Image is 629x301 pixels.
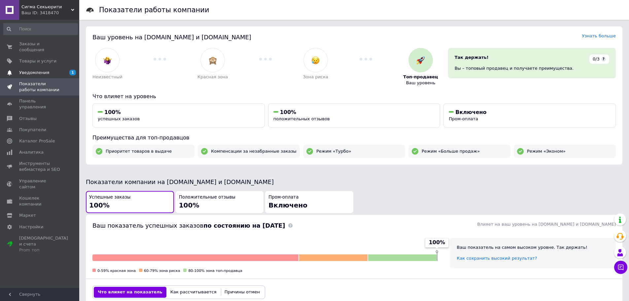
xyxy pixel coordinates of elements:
[92,34,251,41] span: Ваш уровень на [DOMAIN_NAME] и [DOMAIN_NAME]
[268,201,307,209] span: Включено
[19,247,68,253] div: Prom топ
[92,103,265,128] button: 100%успешных заказов
[89,201,110,209] span: 100%
[3,23,78,35] input: Поиск
[582,33,616,38] a: Узнать больше
[209,56,217,64] img: :see_no_evil:
[89,194,130,201] span: Успешные заказы
[92,93,156,99] span: Что влияет на уровень
[21,10,79,16] div: Ваш ID: 3418470
[166,287,221,297] button: Как рассчитывается
[316,148,351,154] span: Режим «Турбо»
[197,74,228,80] span: Красная зона
[19,58,56,64] span: Товары и услуги
[416,56,425,64] img: :rocket:
[92,74,122,80] span: Неизвестный
[614,261,627,274] button: Чат с покупателем
[19,98,61,110] span: Панель управления
[19,127,46,133] span: Покупатели
[280,109,296,115] span: 100%
[455,65,609,71] div: Вы – топовый продавец и получаете преимущества.
[406,80,436,86] span: Ваш уровень
[94,287,166,297] button: Что влияет на показатель
[19,235,68,253] span: [DEMOGRAPHIC_DATA] и счета
[19,138,55,144] span: Каталог ProSale
[92,134,189,141] span: Преимущества для топ-продавцов
[455,55,489,60] span: Так держать!
[104,109,121,115] span: 100%
[477,222,616,227] span: Влияет на ваш уровень на [DOMAIN_NAME] и [DOMAIN_NAME]
[265,191,353,213] button: Пром-оплатаВключено
[601,57,606,61] span: ?
[19,70,49,76] span: Уведомления
[221,287,264,297] button: Причины отмен
[268,103,440,128] button: 100%положительных отзывов
[403,74,438,80] span: Топ-продавец
[144,269,180,273] span: 60-79% зона риска
[92,222,285,229] span: Ваш показатель успешных заказов
[443,103,616,128] button: ВключеноПром-оплата
[188,269,242,273] span: 80-100% зона топ-продавца
[457,256,537,261] a: Как сохранить высокий результат?
[176,191,264,213] button: Положительные отзывы100%
[311,56,320,64] img: :disappointed_relieved:
[179,201,199,209] span: 100%
[98,116,140,121] span: успешных заказов
[86,178,274,185] span: Показатели компании на [DOMAIN_NAME] и [DOMAIN_NAME]
[589,55,609,64] div: 0/3
[19,212,36,218] span: Маркет
[429,239,445,246] span: 100%
[19,161,61,172] span: Инструменты вебмастера и SEO
[457,245,609,250] div: Ваш показатель на самом высоком уровне. Так держать!
[69,70,76,75] span: 1
[19,149,44,155] span: Аналитика
[97,269,136,273] span: 0-59% красная зона
[19,116,37,122] span: Отзывы
[19,81,61,93] span: Показатели работы компании
[19,224,43,230] span: Настройки
[179,194,235,201] span: Положительные отзывы
[303,74,329,80] span: Зона риска
[203,222,285,229] b: по состоянию на [DATE]
[86,191,174,213] button: Успешные заказы100%
[21,4,71,10] span: Сигма Секьюрити
[106,148,172,154] span: Приоритет товаров в выдаче
[99,6,209,14] h1: Показатели работы компании
[273,116,330,121] span: положительных отзывов
[103,56,112,64] img: :woman-shrugging:
[19,195,61,207] span: Кошелек компании
[211,148,297,154] span: Компенсации за незабранные заказы
[19,41,61,53] span: Заказы и сообщения
[455,109,486,115] span: Включено
[422,148,480,154] span: Режим «Больше продаж»
[449,116,478,121] span: Пром-оплата
[268,194,298,201] span: Пром-оплата
[527,148,566,154] span: Режим «Эконом»
[19,178,61,190] span: Управление сайтом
